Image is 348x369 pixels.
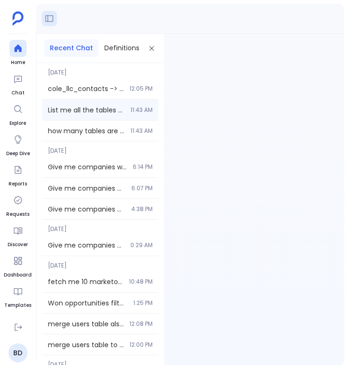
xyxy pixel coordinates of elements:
[130,106,153,114] span: 11:43 AM
[9,101,27,127] a: Explore
[42,220,158,233] span: [DATE]
[9,120,27,127] span: Explore
[6,192,29,218] a: Requests
[48,105,125,115] span: List me all the tables that are disabled?
[48,126,125,136] span: how many tables are disabled?
[131,205,153,213] span: 4:38 PM
[9,180,27,188] span: Reports
[44,39,99,57] button: Recent Chat
[9,59,27,66] span: Home
[48,184,126,193] span: Give me companies with ARR > 10k
[48,204,126,214] span: Give me companies with ARR > 10k
[8,241,28,249] span: Discover
[4,252,32,279] a: Dashboard
[6,211,29,218] span: Requests
[9,40,27,66] a: Home
[42,63,158,76] span: [DATE]
[9,89,27,97] span: Chat
[9,343,27,362] a: BD
[48,340,124,350] span: merge users table to above result.
[6,150,30,157] span: Deep Dive
[129,341,153,349] span: 12:00 PM
[133,163,153,171] span: 6:14 PM
[4,302,31,309] span: Templates
[130,241,153,249] span: 0:29 AM
[99,39,145,57] button: Definitions
[129,320,153,328] span: 12:08 PM
[42,141,158,155] span: [DATE]
[48,319,124,329] span: merge users table also.
[48,240,125,250] span: Give me companies with ARR > 10k
[8,222,28,249] a: Discover
[6,131,30,157] a: Deep Dive
[3,313,33,340] a: PetaReports
[130,127,153,135] span: 11:43 AM
[12,11,24,26] img: petavue logo
[4,283,31,309] a: Templates
[42,256,158,269] span: [DATE]
[129,85,153,92] span: 12:05 PM
[9,70,27,97] a: Chat
[48,277,123,286] span: fetch me 10 marketo leads
[131,184,153,192] span: 6:07 PM
[48,84,124,93] span: cole_llc_contacts -> add column Contact full name
[133,299,153,307] span: 1:25 PM
[48,162,127,172] span: Give me companies with ARR > 10k
[4,271,32,279] span: Dashboard
[48,298,128,308] span: Won opportunities filtered by Opportunity Close Date in last 3 years
[9,161,27,188] a: Reports
[129,278,153,286] span: 10:48 PM
[42,355,158,369] span: [DATE]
